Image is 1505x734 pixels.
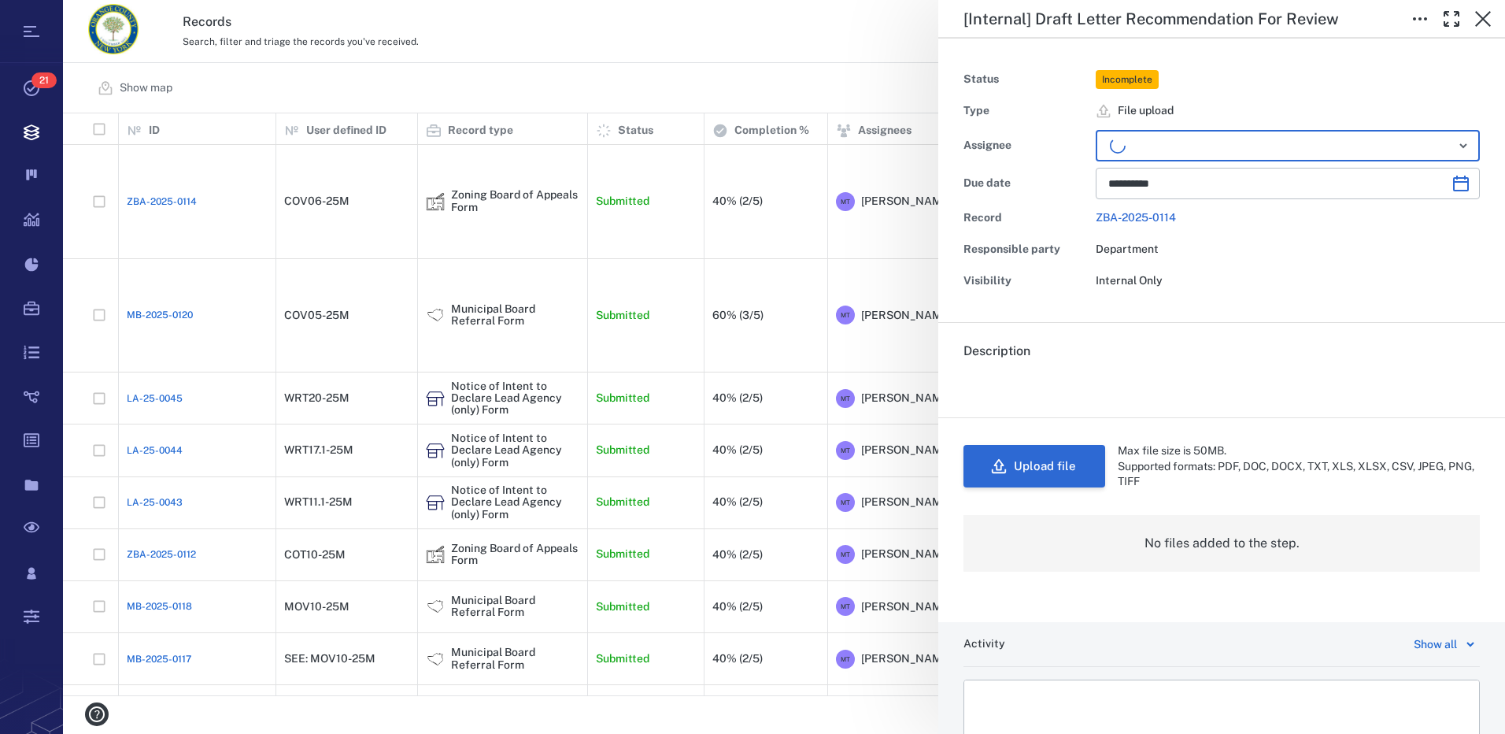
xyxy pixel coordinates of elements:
[963,239,1089,261] div: Responsible party
[1096,243,1159,255] span: Department
[963,207,1089,229] div: Record
[963,270,1089,292] div: Visibility
[1404,3,1436,35] button: Toggle to Edit Boxes
[964,680,1479,731] iframe: Rich Text Area
[1118,443,1480,490] div: Max file size is 50MB. Supported formats: PDF, DOC, DOCX, TXT, XLS, XLSX, CSV, JPEG, PNG, TIFF
[1414,635,1457,654] div: Show all
[963,375,967,390] span: .
[963,636,1005,652] h6: Activity
[1096,211,1176,224] a: ZBA-2025-0114
[963,515,1480,572] div: No files added to the step.
[1099,73,1156,87] span: Incomplete
[963,172,1089,195] div: Due date
[963,135,1089,157] div: Assignee
[1436,3,1467,35] button: Toggle Fullscreen
[963,69,1089,91] div: Status
[963,445,1105,487] button: Upload file
[963,9,1339,29] h5: [Internal] Draft Letter Recommendation For Review
[35,11,68,25] span: Help
[31,72,57,88] span: 21
[1096,274,1163,287] span: Internal Only
[963,100,1089,122] div: Type
[1467,3,1499,35] button: Close
[963,342,1480,361] h6: Description
[1118,103,1174,119] span: File upload
[1445,168,1477,199] button: Choose date, selected date is Sep 12, 2025
[1452,135,1474,157] button: Open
